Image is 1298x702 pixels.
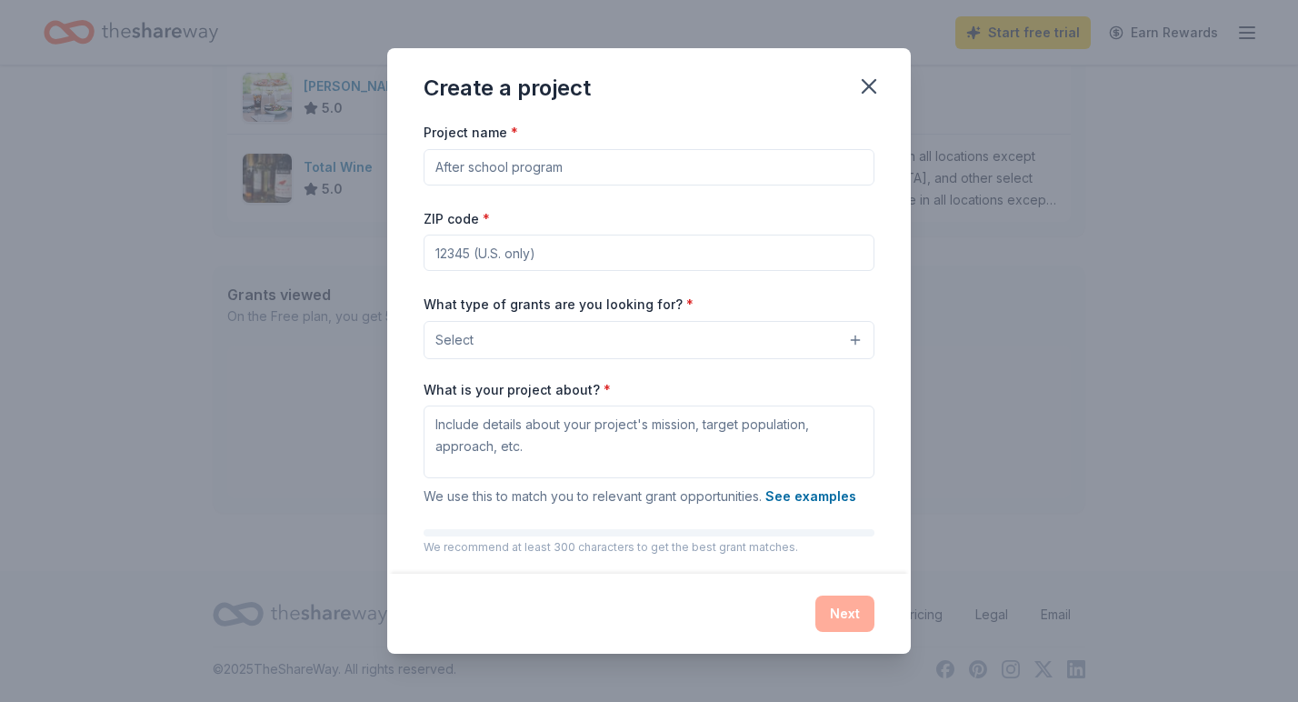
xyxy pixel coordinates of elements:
[424,540,874,555] p: We recommend at least 300 characters to get the best grant matches.
[424,149,874,186] input: After school program
[424,74,591,103] div: Create a project
[424,296,694,314] label: What type of grants are you looking for?
[435,329,474,351] span: Select
[765,486,856,507] button: See examples
[424,488,856,504] span: We use this to match you to relevant grant opportunities.
[424,235,874,271] input: 12345 (U.S. only)
[424,124,518,142] label: Project name
[424,321,874,359] button: Select
[424,210,490,228] label: ZIP code
[424,381,611,399] label: What is your project about?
